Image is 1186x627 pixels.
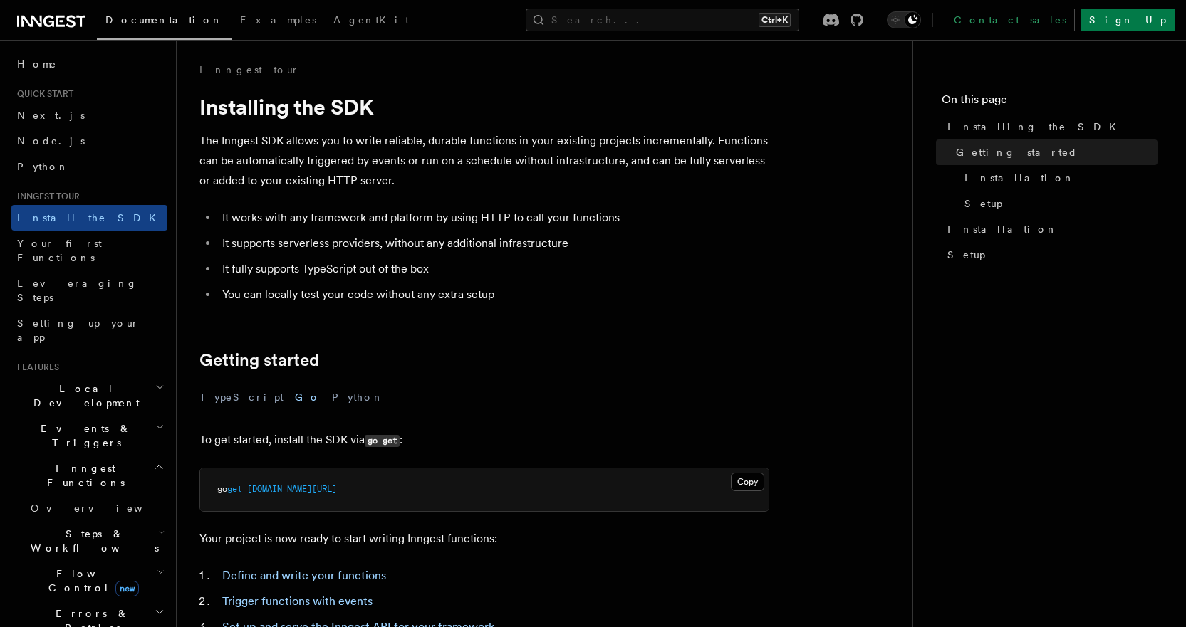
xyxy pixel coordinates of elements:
button: Toggle dark mode [887,11,921,28]
p: The Inngest SDK allows you to write reliable, durable functions in your existing projects increme... [199,131,769,191]
span: go [217,484,227,494]
span: Setting up your app [17,317,140,343]
span: Flow Control [25,567,157,595]
span: Python [17,161,69,172]
a: Overview [25,495,167,521]
li: It works with any framework and platform by using HTTP to call your functions [218,208,769,228]
a: Home [11,51,167,77]
button: Inngest Functions [11,455,167,495]
a: Define and write your functions [222,569,386,582]
span: Inngest Functions [11,461,154,490]
a: Install the SDK [11,205,167,231]
button: Local Development [11,376,167,416]
a: Node.js [11,128,167,154]
span: Steps & Workflows [25,527,159,555]
a: Trigger functions with events [222,594,373,608]
span: Inngest tour [11,191,80,202]
button: Copy [731,473,764,491]
span: Installation [947,222,1058,236]
a: Documentation [97,4,232,40]
span: AgentKit [333,14,409,26]
a: Setup [959,191,1158,216]
a: Examples [232,4,325,38]
button: Steps & Workflows [25,521,167,561]
a: Next.js [11,102,167,128]
button: Flow Controlnew [25,561,167,601]
li: It fully supports TypeScript out of the box [218,259,769,279]
span: new [115,581,139,596]
span: Installation [964,171,1075,185]
a: Inngest tour [199,63,299,77]
button: TypeScript [199,381,284,413]
button: Events & Triggers [11,416,167,455]
button: Search...Ctrl+K [526,9,799,31]
span: Events & Triggers [11,421,155,450]
span: Features [11,362,59,373]
h1: Installing the SDK [199,94,769,120]
button: Go [295,381,321,413]
button: Python [332,381,384,413]
a: Installing the SDK [942,114,1158,139]
span: Overview [31,502,177,514]
span: Setup [964,196,1002,211]
a: Getting started [950,139,1158,165]
span: Setup [947,248,985,262]
code: go get [365,435,400,447]
li: You can locally test your code without any extra setup [218,285,769,305]
kbd: Ctrl+K [759,13,791,27]
span: Local Development [11,381,155,410]
a: Setting up your app [11,310,167,350]
span: Node.js [17,135,85,147]
p: Your project is now ready to start writing Inngest functions: [199,529,769,549]
h4: On this page [942,91,1158,114]
a: Installation [959,165,1158,191]
p: To get started, install the SDK via : [199,430,769,451]
span: get [227,484,242,494]
a: Contact sales [945,9,1075,31]
span: Examples [240,14,316,26]
span: Home [17,57,57,71]
a: Sign Up [1081,9,1175,31]
a: Getting started [199,350,319,370]
a: Installation [942,216,1158,242]
a: AgentKit [325,4,417,38]
span: Getting started [956,145,1078,159]
span: Quick start [11,88,73,100]
span: Documentation [105,14,223,26]
a: Your first Functions [11,231,167,270]
span: [DOMAIN_NAME][URL] [247,484,337,494]
span: Your first Functions [17,238,102,263]
span: Leveraging Steps [17,278,137,303]
li: It supports serverless providers, without any additional infrastructure [218,233,769,253]
span: Install the SDK [17,212,165,223]
a: Leveraging Steps [11,270,167,310]
a: Python [11,154,167,179]
span: Installing the SDK [947,120,1125,134]
a: Setup [942,242,1158,268]
span: Next.js [17,110,85,121]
